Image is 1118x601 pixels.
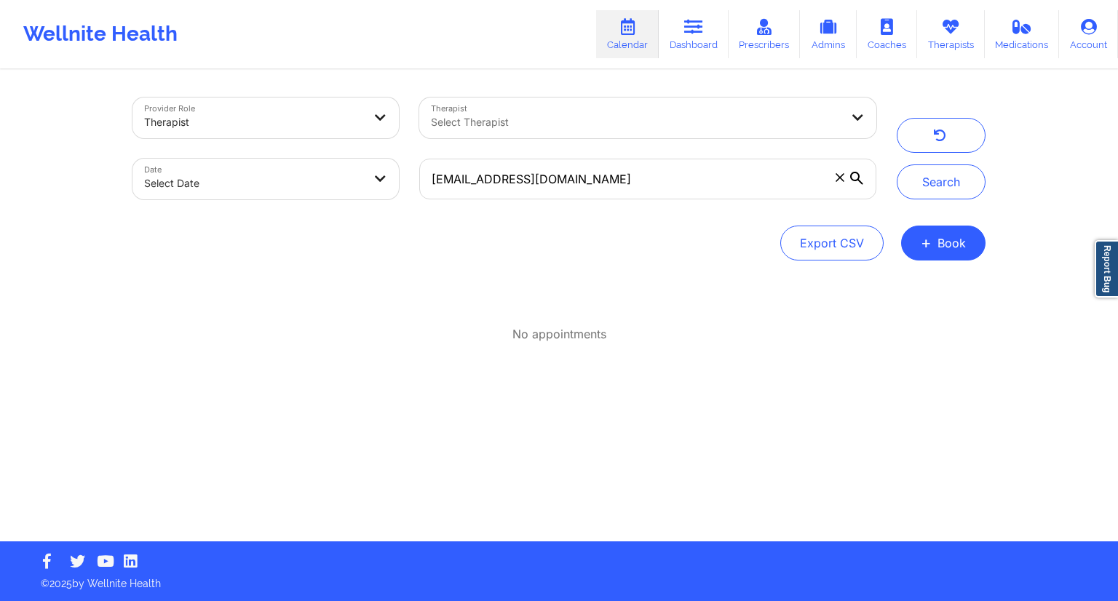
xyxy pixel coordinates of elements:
[144,167,362,199] div: Select Date
[857,10,917,58] a: Coaches
[659,10,729,58] a: Dashboard
[800,10,857,58] a: Admins
[512,326,606,343] p: No appointments
[144,106,362,138] div: Therapist
[921,239,932,247] span: +
[917,10,985,58] a: Therapists
[419,159,876,199] input: Search Appointments
[985,10,1060,58] a: Medications
[1059,10,1118,58] a: Account
[780,226,884,260] button: Export CSV
[897,164,986,199] button: Search
[901,226,986,260] button: +Book
[1095,240,1118,298] a: Report Bug
[31,566,1087,591] p: © 2025 by Wellnite Health
[596,10,659,58] a: Calendar
[729,10,801,58] a: Prescribers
